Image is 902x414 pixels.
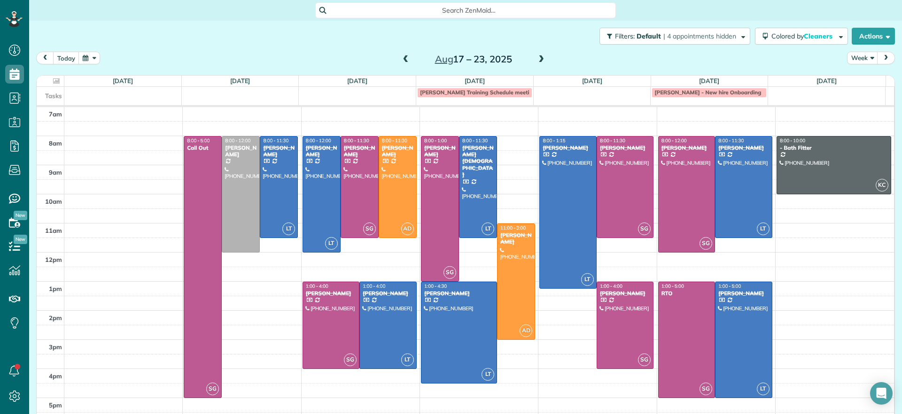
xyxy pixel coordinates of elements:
[230,77,250,84] a: [DATE]
[599,290,651,297] div: [PERSON_NAME]
[661,290,713,297] div: RTO
[14,235,27,244] span: New
[757,222,770,235] span: LT
[187,138,210,144] span: 8:00 - 5:00
[581,273,594,286] span: LT
[187,145,219,151] div: Call Out
[282,222,295,235] span: LT
[424,145,456,158] div: [PERSON_NAME]
[424,283,447,289] span: 1:00 - 4:30
[718,138,744,144] span: 8:00 - 11:30
[420,89,538,96] span: [PERSON_NAME] Training Schedule meeting?
[615,32,635,40] span: Filters:
[325,237,338,250] span: LT
[344,138,369,144] span: 8:00 - 11:30
[661,145,713,151] div: [PERSON_NAME]
[443,266,456,279] span: SG
[306,138,331,144] span: 8:00 - 12:00
[49,285,62,292] span: 1pm
[45,227,62,234] span: 11am
[347,77,367,84] a: [DATE]
[113,77,133,84] a: [DATE]
[49,169,62,176] span: 9am
[462,138,488,144] span: 8:00 - 11:30
[53,52,79,64] button: today
[816,77,837,84] a: [DATE]
[804,32,834,40] span: Cleaners
[14,211,27,220] span: New
[661,283,684,289] span: 1:00 - 5:00
[424,138,447,144] span: 8:00 - 1:00
[225,138,250,144] span: 8:00 - 12:00
[718,283,741,289] span: 1:00 - 5:00
[718,145,770,151] div: [PERSON_NAME]
[779,145,888,151] div: - Bath Fitter
[363,222,376,235] span: SG
[542,145,594,151] div: [PERSON_NAME]
[876,179,888,192] span: KC
[599,145,651,151] div: [PERSON_NAME]
[637,32,661,40] span: Default
[401,353,414,366] span: LT
[877,52,895,64] button: next
[465,77,485,84] a: [DATE]
[343,145,376,158] div: [PERSON_NAME]
[263,145,295,158] div: [PERSON_NAME]
[381,145,414,158] div: [PERSON_NAME]
[362,290,414,297] div: [PERSON_NAME]
[206,383,219,395] span: SG
[870,382,893,405] div: Open Intercom Messenger
[401,222,414,235] span: AD
[543,138,565,144] span: 8:00 - 1:15
[49,139,62,147] span: 8am
[263,138,288,144] span: 8:00 - 11:30
[49,110,62,118] span: 7am
[482,368,494,381] span: LT
[847,52,878,64] button: Week
[306,283,328,289] span: 1:00 - 4:00
[599,28,750,45] button: Filters: Default | 4 appointments hidden
[45,198,62,205] span: 10am
[852,28,895,45] button: Actions
[771,32,836,40] span: Colored by
[757,383,770,395] span: LT
[36,52,54,64] button: prev
[699,77,719,84] a: [DATE]
[49,401,62,409] span: 5pm
[700,383,712,395] span: SG
[462,145,494,178] div: [PERSON_NAME][DEMOGRAPHIC_DATA]
[582,77,602,84] a: [DATE]
[600,138,625,144] span: 8:00 - 11:30
[305,290,357,297] div: [PERSON_NAME]
[600,283,622,289] span: 1:00 - 4:00
[363,283,385,289] span: 1:00 - 4:00
[780,138,805,144] span: 8:00 - 10:00
[305,145,338,158] div: [PERSON_NAME]
[520,324,532,337] span: AD
[595,28,750,45] a: Filters: Default | 4 appointments hidden
[45,256,62,263] span: 12pm
[49,314,62,322] span: 2pm
[663,32,736,40] span: | 4 appointments hidden
[638,353,651,366] span: SG
[482,222,494,235] span: LT
[638,222,651,235] span: SG
[415,54,532,64] h2: 17 – 23, 2025
[718,290,770,297] div: [PERSON_NAME]
[700,237,712,250] span: SG
[49,343,62,351] span: 3pm
[225,145,257,158] div: [PERSON_NAME]
[500,232,532,245] div: [PERSON_NAME]
[49,372,62,380] span: 4pm
[435,53,453,65] span: Aug
[654,89,761,96] span: [PERSON_NAME] - New hire Onboarding
[382,138,407,144] span: 8:00 - 11:30
[424,290,494,297] div: [PERSON_NAME]
[500,225,526,231] span: 11:00 - 3:00
[661,138,687,144] span: 8:00 - 12:00
[344,353,357,366] span: SG
[755,28,848,45] button: Colored byCleaners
